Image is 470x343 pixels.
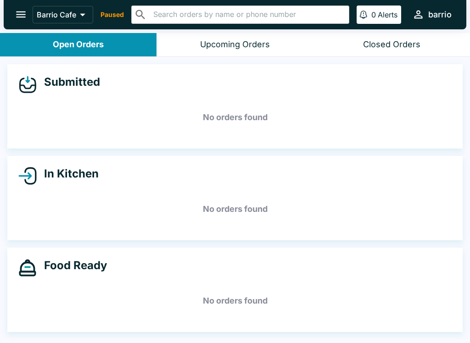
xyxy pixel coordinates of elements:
[37,10,76,19] p: Barrio Cafe
[408,5,455,24] button: barrio
[363,39,420,50] div: Closed Orders
[18,284,452,317] h5: No orders found
[18,101,452,134] h5: No orders found
[151,8,345,21] input: Search orders by name or phone number
[200,39,270,50] div: Upcoming Orders
[18,193,452,226] h5: No orders found
[53,39,104,50] div: Open Orders
[33,6,93,23] button: Barrio Cafe
[9,3,33,26] button: open drawer
[37,75,100,89] h4: Submitted
[37,259,107,272] h4: Food Ready
[371,10,376,19] p: 0
[101,10,124,19] p: Paused
[378,10,397,19] p: Alerts
[428,9,452,20] div: barrio
[37,167,99,181] h4: In Kitchen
